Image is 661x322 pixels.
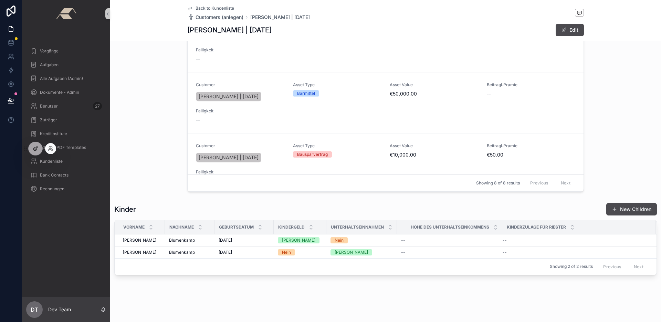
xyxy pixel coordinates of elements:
[123,238,156,243] span: [PERSON_NAME]
[487,82,576,88] span: BeitragLPramie
[40,131,67,137] span: Kreditinstitute
[56,8,76,19] img: App logo
[331,224,384,230] span: Unterhaltseinnahmen
[187,25,272,35] h1: [PERSON_NAME] | [DATE]
[507,224,566,230] span: Kinderzulage für Riester
[278,224,305,230] span: Kindergeld
[40,145,86,150] span: Editable PDF Templates
[40,103,58,109] span: Benutzer
[556,24,584,36] button: Edit
[40,117,57,123] span: Zuträger
[293,82,382,88] span: Asset Type
[26,45,106,57] a: Vorgänge
[169,224,194,230] span: Nachname
[487,90,491,97] span: --
[330,237,393,243] a: Nein
[26,72,106,85] a: Alle Aufgaben (Admin)
[188,72,584,133] a: Customer[PERSON_NAME] | [DATE]Asset TypeBarmittelAsset Value€50,000.00BeitragLPramie--Falligkeit--
[219,238,232,243] span: [DATE]
[40,90,79,95] span: Dokumente - Admin
[401,238,405,243] span: --
[26,59,106,71] a: Aufgaben
[187,14,243,21] a: Customers (anlegen)
[503,238,507,243] span: --
[187,6,234,11] a: Back to Kundenliste
[390,82,479,88] span: Asset Value
[123,250,156,255] span: [PERSON_NAME]
[282,249,291,255] div: Nein
[196,169,285,175] span: Falligkeit
[48,306,71,313] p: Dev Team
[411,224,489,230] span: Höhe des Unterhaltseinkommens
[196,47,285,53] span: Falligkeit
[278,249,322,255] a: Nein
[335,237,344,243] div: Nein
[219,250,270,255] a: [DATE]
[390,90,479,97] span: €50,000.00
[40,62,59,68] span: Aufgaben
[169,250,210,255] a: Blumenkamp
[31,305,38,314] span: DT
[196,108,285,114] span: Falligkeit
[26,114,106,126] a: Zuträger
[503,250,648,255] a: --
[550,264,593,269] span: Showing 2 of 2 results
[26,86,106,99] a: Dokumente - Admin
[188,133,584,194] a: Customer[PERSON_NAME] | [DATE]Asset TypeBausparvertragAsset Value€10,000.00BeitragLPramie€50.00Fa...
[40,76,83,81] span: Alle Aufgaben (Admin)
[503,238,648,243] a: --
[26,155,106,168] a: Kundenliste
[169,250,195,255] span: Blumenkamp
[26,169,106,181] a: Bank Contacts
[401,238,498,243] a: --
[26,183,106,195] a: Rechnungen
[503,250,507,255] span: --
[26,100,106,112] a: Benutzer27
[390,151,479,158] span: €10,000.00
[40,159,63,164] span: Kundenliste
[278,237,322,243] a: [PERSON_NAME]
[123,224,145,230] span: Vorname
[297,90,315,97] div: Barmittel
[335,249,368,255] div: [PERSON_NAME]
[26,128,106,140] a: Kreditinstitute
[606,203,657,215] button: New Children
[196,56,200,62] span: --
[22,28,110,204] div: scrollable content
[219,224,254,230] span: Geburtsdatum
[476,180,520,186] span: Showing 8 of 8 results
[40,172,69,178] span: Bank Contacts
[26,141,106,154] a: Editable PDF Templates
[40,48,59,54] span: Vorgänge
[487,143,576,149] span: BeitragLPramie
[219,238,270,243] a: [DATE]
[219,250,232,255] span: [DATE]
[196,117,200,123] span: --
[196,92,261,101] a: [PERSON_NAME] | [DATE]
[196,143,285,149] span: Customer
[114,204,136,214] h1: Kinder
[93,102,102,110] div: 27
[390,143,479,149] span: Asset Value
[123,250,161,255] a: [PERSON_NAME]
[293,143,382,149] span: Asset Type
[169,238,195,243] span: Blumenkamp
[250,14,310,21] a: [PERSON_NAME] | [DATE]
[196,6,234,11] span: Back to Kundenliste
[196,14,243,21] span: Customers (anlegen)
[169,238,210,243] a: Blumenkamp
[199,93,259,100] span: [PERSON_NAME] | [DATE]
[297,151,328,158] div: Bausparvertrag
[330,249,393,255] a: [PERSON_NAME]
[401,250,498,255] a: --
[196,82,285,88] span: Customer
[40,186,64,192] span: Rechnungen
[188,11,584,72] a: Customer[PERSON_NAME] | [DATE]Asset TypeBarmittelAsset Value€10,000.00BeitragLPramie--Falligkeit--
[282,237,315,243] div: [PERSON_NAME]
[196,153,261,162] a: [PERSON_NAME] | [DATE]
[487,151,576,158] span: €50.00
[401,250,405,255] span: --
[123,238,161,243] a: [PERSON_NAME]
